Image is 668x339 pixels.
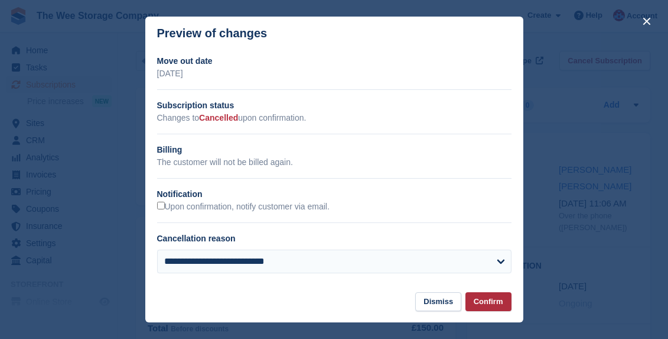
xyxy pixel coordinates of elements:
p: Preview of changes [157,27,268,40]
input: Upon confirmation, notify customer via email. [157,202,165,209]
button: Dismiss [415,292,461,312]
label: Upon confirmation, notify customer via email. [157,202,330,212]
p: Changes to upon confirmation. [157,112,511,124]
h2: Subscription status [157,99,511,112]
label: Cancellation reason [157,234,236,243]
h2: Move out date [157,55,511,67]
button: close [637,12,656,31]
h2: Notification [157,188,511,201]
button: Confirm [465,292,511,312]
h2: Billing [157,144,511,156]
p: [DATE] [157,67,511,80]
span: Cancelled [199,113,238,122]
p: The customer will not be billed again. [157,156,511,169]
